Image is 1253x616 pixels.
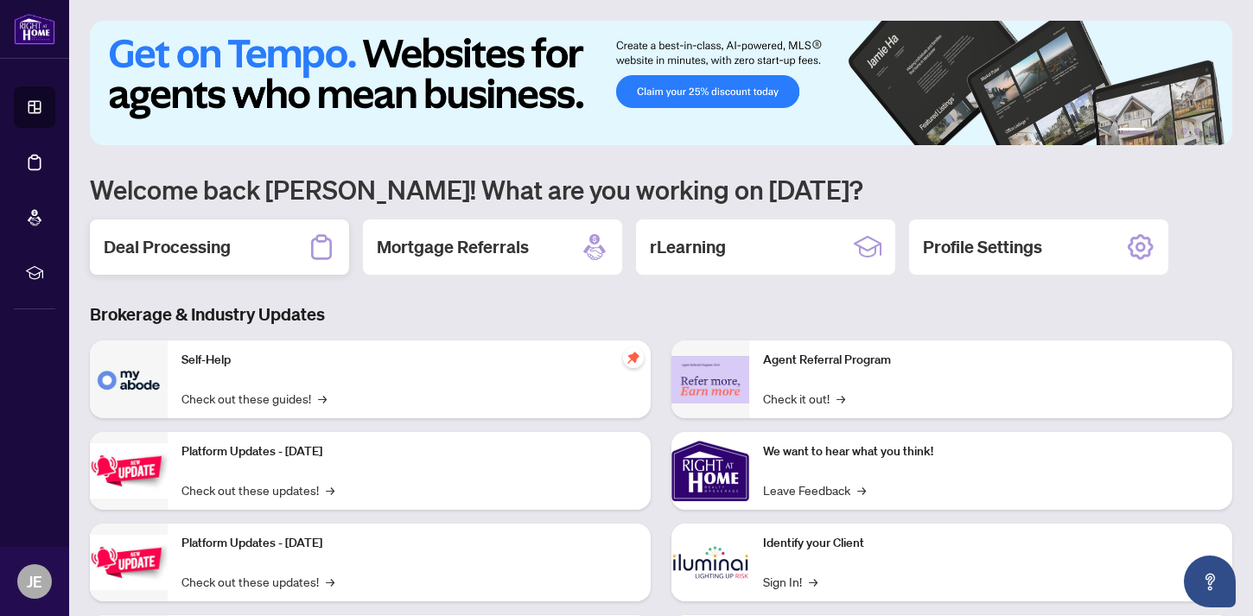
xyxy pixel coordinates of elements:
button: 1 [1118,128,1146,135]
img: Platform Updates - July 8, 2025 [90,535,168,589]
a: Check out these updates!→ [181,480,334,499]
span: → [326,480,334,499]
span: → [836,389,845,408]
img: Self-Help [90,340,168,418]
span: → [809,572,817,591]
img: Platform Updates - July 21, 2025 [90,443,168,498]
a: Check it out!→ [763,389,845,408]
h2: Profile Settings [923,235,1042,259]
span: → [326,572,334,591]
button: 6 [1208,128,1215,135]
span: → [857,480,866,499]
span: JE [27,569,42,594]
p: Self-Help [181,351,637,370]
h1: Welcome back [PERSON_NAME]! What are you working on [DATE]? [90,173,1232,206]
p: Identify your Client [763,534,1218,553]
a: Leave Feedback→ [763,480,866,499]
p: Agent Referral Program [763,351,1218,370]
p: Platform Updates - [DATE] [181,534,637,553]
p: Platform Updates - [DATE] [181,442,637,461]
span: pushpin [623,347,644,368]
a: Check out these guides!→ [181,389,327,408]
h2: rLearning [650,235,726,259]
button: 3 [1167,128,1173,135]
a: Check out these updates!→ [181,572,334,591]
img: Slide 0 [90,21,1232,145]
img: We want to hear what you think! [671,432,749,510]
button: 2 [1153,128,1160,135]
img: Agent Referral Program [671,356,749,403]
button: Open asap [1184,556,1236,607]
h3: Brokerage & Industry Updates [90,302,1232,327]
button: 5 [1194,128,1201,135]
img: Identify your Client [671,524,749,601]
img: logo [14,13,55,45]
a: Sign In!→ [763,572,817,591]
h2: Deal Processing [104,235,231,259]
h2: Mortgage Referrals [377,235,529,259]
span: → [318,389,327,408]
button: 4 [1180,128,1187,135]
p: We want to hear what you think! [763,442,1218,461]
